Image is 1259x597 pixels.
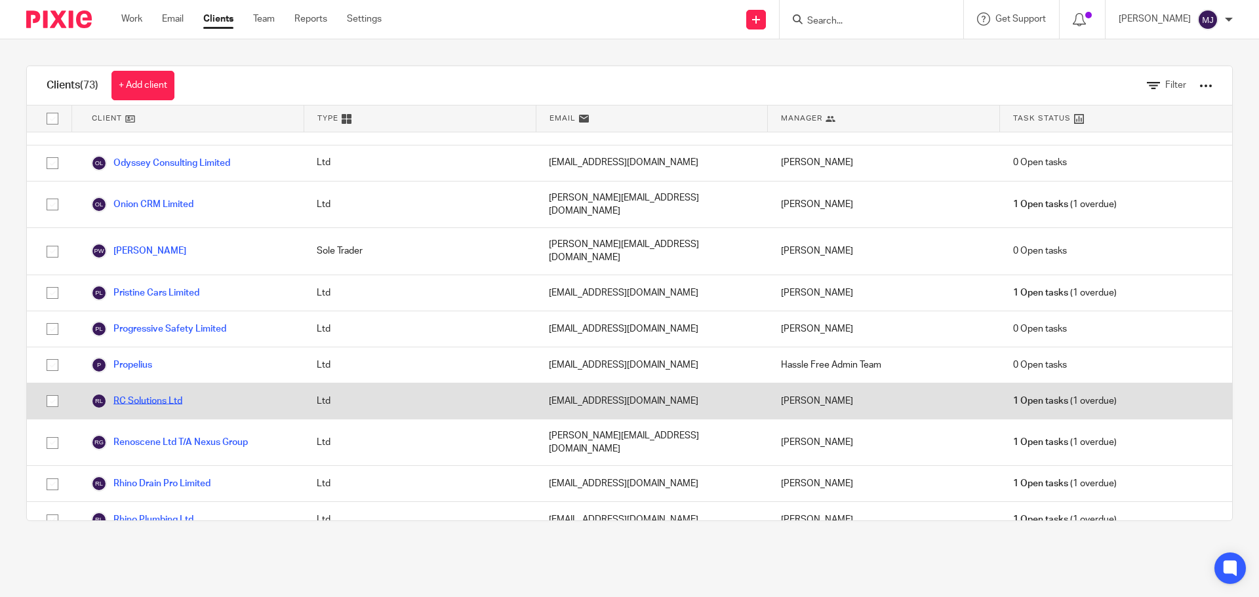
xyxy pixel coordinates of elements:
[1013,358,1067,372] span: 0 Open tasks
[1013,395,1068,408] span: 1 Open tasks
[995,14,1046,24] span: Get Support
[304,347,536,383] div: Ltd
[80,80,98,90] span: (73)
[536,275,768,311] div: [EMAIL_ADDRESS][DOMAIN_NAME]
[91,321,107,337] img: svg%3E
[1013,244,1067,258] span: 0 Open tasks
[91,155,230,171] a: Odyssey Consulting Limited
[768,145,1000,181] div: [PERSON_NAME]
[536,228,768,275] div: [PERSON_NAME][EMAIL_ADDRESS][DOMAIN_NAME]
[121,12,142,26] a: Work
[91,321,226,337] a: Progressive Safety Limited
[40,106,65,131] input: Select all
[768,466,1000,501] div: [PERSON_NAME]
[91,393,182,409] a: RC Solutions Ltd
[304,502,536,537] div: Ltd
[1013,286,1068,299] span: 1 Open tasks
[91,357,152,373] a: Propelius
[550,113,576,124] span: Email
[536,383,768,419] div: [EMAIL_ADDRESS][DOMAIN_NAME]
[1197,9,1218,30] img: svg%3E
[1013,322,1067,336] span: 0 Open tasks
[1165,81,1186,90] span: Filter
[768,311,1000,347] div: [PERSON_NAME]
[536,502,768,537] div: [EMAIL_ADDRESS][DOMAIN_NAME]
[768,182,1000,228] div: [PERSON_NAME]
[536,347,768,383] div: [EMAIL_ADDRESS][DOMAIN_NAME]
[536,182,768,228] div: [PERSON_NAME][EMAIL_ADDRESS][DOMAIN_NAME]
[1013,395,1117,408] span: (1 overdue)
[91,285,199,301] a: Pristine Cars Limited
[317,113,338,124] span: Type
[111,71,174,100] a: + Add client
[1013,477,1117,490] span: (1 overdue)
[253,12,275,26] a: Team
[1013,198,1117,211] span: (1 overdue)
[1013,513,1117,526] span: (1 overdue)
[304,275,536,311] div: Ltd
[304,383,536,419] div: Ltd
[768,383,1000,419] div: [PERSON_NAME]
[91,476,210,491] a: Rhino Drain Pro Limited
[91,476,107,491] img: svg%3E
[347,12,382,26] a: Settings
[304,145,536,181] div: Ltd
[1119,12,1191,26] p: [PERSON_NAME]
[91,512,193,528] a: Rhino Plumbing Ltd
[304,466,536,501] div: Ltd
[1013,436,1117,449] span: (1 overdue)
[26,10,92,28] img: Pixie
[1013,513,1068,526] span: 1 Open tasks
[768,419,1000,466] div: [PERSON_NAME]
[1013,477,1068,490] span: 1 Open tasks
[536,145,768,181] div: [EMAIL_ADDRESS][DOMAIN_NAME]
[536,311,768,347] div: [EMAIL_ADDRESS][DOMAIN_NAME]
[91,434,107,450] img: svg%3E
[91,197,193,212] a: Onion CRM Limited
[91,285,107,301] img: svg%3E
[768,228,1000,275] div: [PERSON_NAME]
[162,12,184,26] a: Email
[294,12,327,26] a: Reports
[203,12,233,26] a: Clients
[91,393,107,409] img: svg%3E
[536,466,768,501] div: [EMAIL_ADDRESS][DOMAIN_NAME]
[304,228,536,275] div: Sole Trader
[536,419,768,466] div: [PERSON_NAME][EMAIL_ADDRESS][DOMAIN_NAME]
[1013,286,1117,299] span: (1 overdue)
[92,113,122,124] span: Client
[781,113,822,124] span: Manager
[91,357,107,373] img: svg%3E
[91,155,107,171] img: svg%3E
[806,16,924,28] input: Search
[304,182,536,228] div: Ltd
[47,79,98,92] h1: Clients
[768,347,1000,383] div: Hassle Free Admin Team
[768,502,1000,537] div: [PERSON_NAME]
[1013,198,1068,211] span: 1 Open tasks
[304,311,536,347] div: Ltd
[1013,436,1068,449] span: 1 Open tasks
[91,434,248,450] a: Renoscene Ltd T/A Nexus Group
[91,243,186,259] a: [PERSON_NAME]
[1013,113,1071,124] span: Task Status
[304,419,536,466] div: Ltd
[768,275,1000,311] div: [PERSON_NAME]
[91,197,107,212] img: svg%3E
[1013,156,1067,169] span: 0 Open tasks
[91,243,107,259] img: svg%3E
[91,512,107,528] img: svg%3E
